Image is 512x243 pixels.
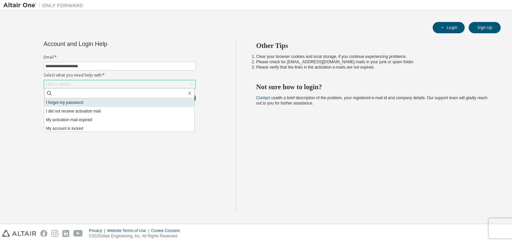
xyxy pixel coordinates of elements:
[256,65,489,70] li: Please verify that the links in the activation e-mails are not expired.
[469,22,501,33] button: Sign Up
[256,96,488,106] span: with a brief description of the problem, your registered e-mail id and company details. Our suppo...
[3,2,87,9] img: Altair One
[45,82,70,87] div: Click to select
[2,230,36,237] img: altair_logo.svg
[40,230,47,237] img: facebook.svg
[89,228,107,233] div: Privacy
[62,230,69,237] img: linkedin.svg
[73,230,83,237] img: youtube.svg
[44,73,196,78] label: Select what you need help with
[44,80,195,88] div: Click to select
[89,233,184,239] p: © 2025 Altair Engineering, Inc. All Rights Reserved.
[256,54,489,59] li: Clear your browser cookies and local storage, if you continue experiencing problems.
[44,55,196,60] label: Email
[433,22,465,33] button: Login
[51,230,58,237] img: instagram.svg
[256,41,489,50] h2: Other Tips
[44,98,194,107] li: I forgot my password
[256,59,489,65] li: Please check for [EMAIL_ADDRESS][DOMAIN_NAME] mails in your junk or spam folder.
[151,228,183,233] div: Cookie Consent
[44,41,165,47] div: Account and Login Help
[107,228,151,233] div: Website Terms of Use
[256,83,489,91] h2: Not sure how to login?
[256,96,275,100] a: Contact us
